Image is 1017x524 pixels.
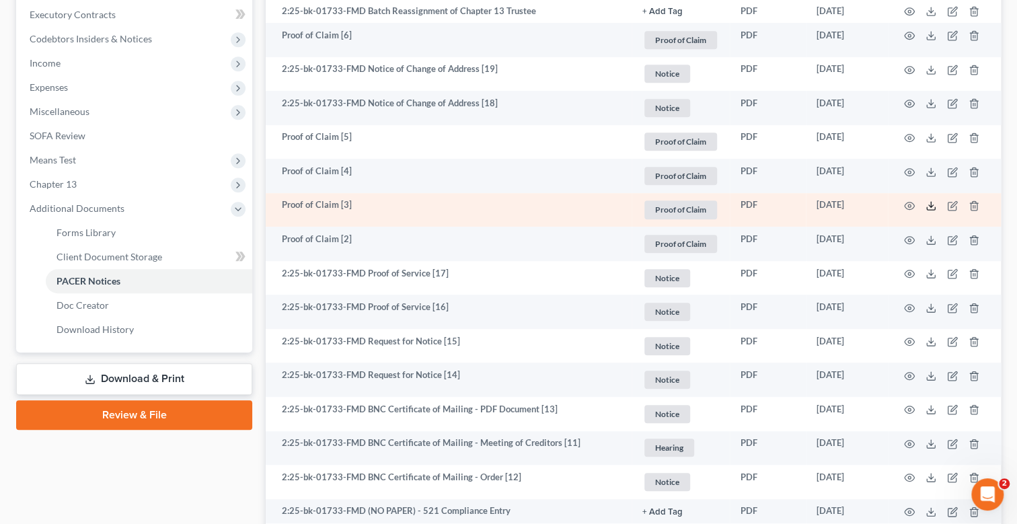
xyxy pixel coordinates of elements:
span: Notice [644,269,690,287]
td: PDF [730,329,806,363]
span: SOFA Review [30,130,85,141]
td: PDF [730,295,806,329]
a: Proof of Claim [642,130,719,153]
span: Notice [644,405,690,423]
a: Forms Library [46,221,252,245]
td: Proof of Claim [2] [266,227,632,261]
span: Doc Creator [57,299,109,311]
td: 2:25-bk-01733-FMD (NO PAPER) - 521 Compliance Entry [266,499,632,523]
a: PACER Notices [46,269,252,293]
td: Proof of Claim [3] [266,193,632,227]
td: [DATE] [806,23,888,57]
span: Miscellaneous [30,106,89,117]
span: Notice [644,337,690,355]
span: Download History [57,324,134,335]
td: PDF [730,363,806,397]
a: Download & Print [16,363,252,395]
td: 2:25-bk-01733-FMD Notice of Change of Address [18] [266,91,632,125]
span: Client Document Storage [57,251,162,262]
span: Expenses [30,81,68,93]
td: PDF [730,57,806,91]
span: Forms Library [57,227,116,238]
td: Proof of Claim [5] [266,125,632,159]
span: Income [30,57,61,69]
a: + Add Tag [642,5,719,17]
td: Proof of Claim [6] [266,23,632,57]
a: Notice [642,471,719,493]
td: [DATE] [806,193,888,227]
span: PACER Notices [57,275,120,287]
td: PDF [730,465,806,499]
td: [DATE] [806,159,888,193]
a: Notice [642,369,719,391]
a: Notice [642,403,719,425]
span: Additional Documents [30,202,124,214]
td: PDF [730,125,806,159]
button: + Add Tag [642,7,683,16]
td: [DATE] [806,499,888,523]
span: Proof of Claim [644,235,717,253]
td: Proof of Claim [4] [266,159,632,193]
td: 2:25-bk-01733-FMD BNC Certificate of Mailing - Order [12] [266,465,632,499]
a: Notice [642,335,719,357]
a: Hearing [642,437,719,459]
td: [DATE] [806,397,888,431]
span: Notice [644,99,690,117]
td: PDF [730,159,806,193]
td: [DATE] [806,125,888,159]
td: [DATE] [806,363,888,397]
td: PDF [730,91,806,125]
span: Notice [644,65,690,83]
td: PDF [730,193,806,227]
td: [DATE] [806,227,888,261]
a: Proof of Claim [642,233,719,255]
span: Proof of Claim [644,133,717,151]
span: Proof of Claim [644,167,717,185]
a: Notice [642,63,719,85]
span: Proof of Claim [644,31,717,49]
td: PDF [730,397,806,431]
a: SOFA Review [19,124,252,148]
a: Download History [46,317,252,342]
span: Means Test [30,154,76,165]
iframe: Intercom live chat [971,478,1004,511]
td: [DATE] [806,261,888,295]
td: 2:25-bk-01733-FMD Request for Notice [14] [266,363,632,397]
a: Notice [642,267,719,289]
a: Client Document Storage [46,245,252,269]
td: 2:25-bk-01733-FMD Notice of Change of Address [19] [266,57,632,91]
a: Doc Creator [46,293,252,317]
td: [DATE] [806,295,888,329]
td: PDF [730,23,806,57]
td: 2:25-bk-01733-FMD BNC Certificate of Mailing - Meeting of Creditors [11] [266,431,632,465]
span: Notice [644,303,690,321]
a: Executory Contracts [19,3,252,27]
a: Proof of Claim [642,165,719,187]
span: Notice [644,371,690,389]
span: 2 [999,478,1010,489]
td: 2:25-bk-01733-FMD Proof of Service [16] [266,295,632,329]
td: [DATE] [806,465,888,499]
td: PDF [730,431,806,465]
span: Chapter 13 [30,178,77,190]
td: PDF [730,261,806,295]
a: Review & File [16,400,252,430]
td: [DATE] [806,431,888,465]
a: Proof of Claim [642,198,719,221]
td: 2:25-bk-01733-FMD Request for Notice [15] [266,329,632,363]
td: [DATE] [806,57,888,91]
td: [DATE] [806,329,888,363]
a: Proof of Claim [642,29,719,51]
td: PDF [730,227,806,261]
span: Notice [644,473,690,491]
td: [DATE] [806,91,888,125]
td: 2:25-bk-01733-FMD BNC Certificate of Mailing - PDF Document [13] [266,397,632,431]
span: Proof of Claim [644,200,717,219]
button: + Add Tag [642,508,683,517]
span: Codebtors Insiders & Notices [30,33,152,44]
a: + Add Tag [642,504,719,517]
td: PDF [730,499,806,523]
a: Notice [642,301,719,323]
span: Hearing [644,439,694,457]
span: Executory Contracts [30,9,116,20]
